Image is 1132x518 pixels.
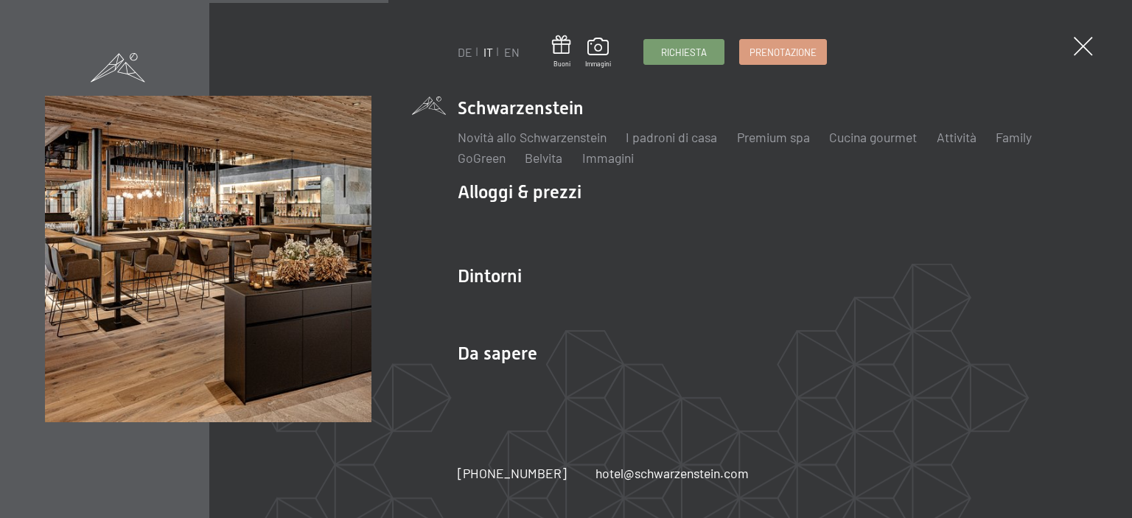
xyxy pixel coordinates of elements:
[644,40,724,64] a: Richiesta
[504,45,520,59] a: EN
[458,150,506,166] a: GoGreen
[164,87,245,97] div: Keyword (traffico)
[458,45,472,59] a: DE
[582,150,634,166] a: Immagini
[552,35,571,69] a: Buoni
[585,38,611,69] a: Immagini
[77,87,113,97] div: Dominio
[24,24,35,35] img: logo_orange.svg
[626,129,717,145] a: I padroni di casa
[38,38,165,50] div: Dominio: [DOMAIN_NAME]
[595,464,749,483] a: hotel@schwarzenstein.com
[458,129,607,145] a: Novità allo Schwarzenstein
[458,464,567,483] a: [PHONE_NUMBER]
[41,24,72,35] div: v 4.0.25
[525,150,562,166] a: Belvita
[24,38,35,50] img: website_grey.svg
[750,46,817,59] span: Prenotazione
[148,85,160,97] img: tab_keywords_by_traffic_grey.svg
[996,129,1032,145] a: Family
[937,129,976,145] a: Attività
[458,465,567,481] span: [PHONE_NUMBER]
[552,60,571,69] span: Buoni
[661,46,707,59] span: Richiesta
[483,45,493,59] a: IT
[737,129,810,145] a: Premium spa
[829,129,917,145] a: Cucina gourmet
[61,85,73,97] img: tab_domain_overview_orange.svg
[740,40,826,64] a: Prenotazione
[585,60,611,69] span: Immagini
